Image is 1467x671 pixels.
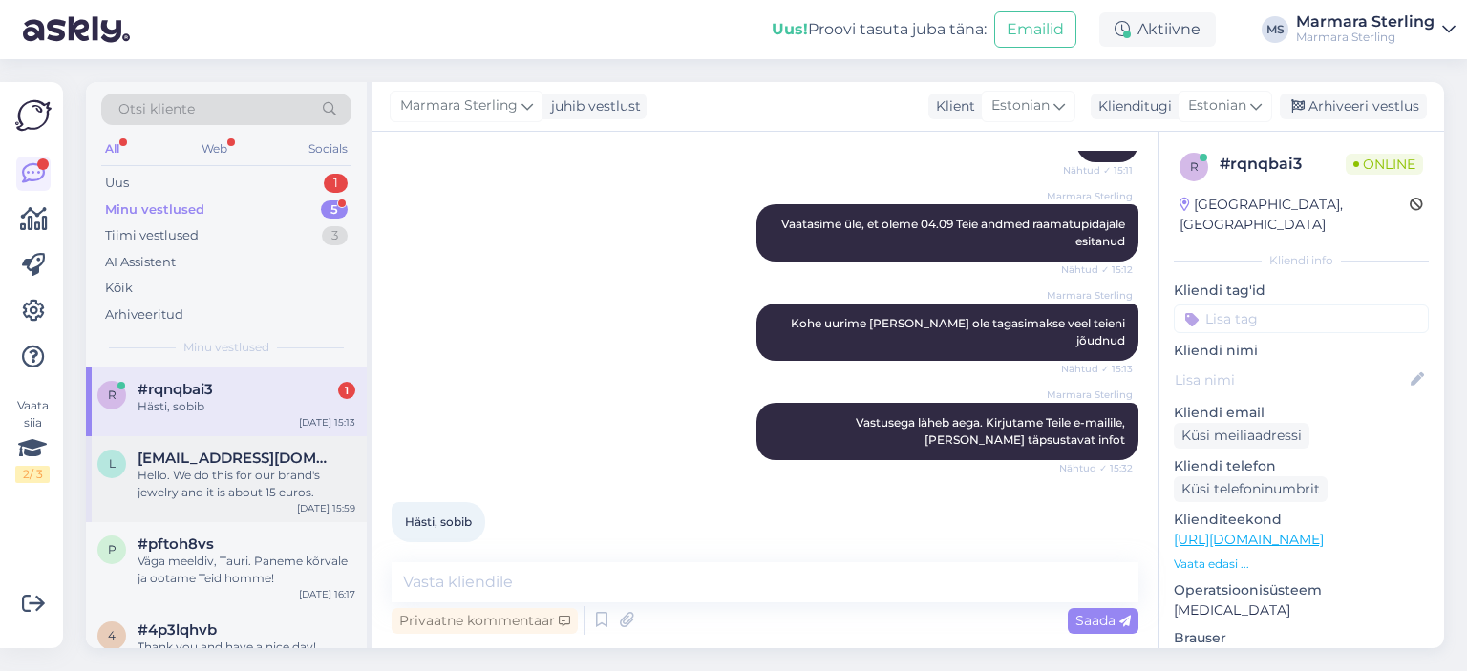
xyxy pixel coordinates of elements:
span: Marmara Sterling [1047,288,1133,303]
span: lu.kairaityte@gmail.com [138,450,336,467]
span: p [108,542,117,556]
span: Saada [1075,612,1131,629]
span: 4 [108,628,116,642]
p: Kliendi telefon [1174,456,1429,476]
div: 3 [322,226,348,245]
div: All [101,136,123,161]
div: Web [198,136,231,161]
img: Askly Logo [15,97,52,134]
div: Marmara Sterling [1296,30,1435,45]
div: Arhiveeritud [105,305,183,325]
span: Marmara Sterling [1047,189,1133,203]
input: Lisa nimi [1175,369,1407,390]
div: [DATE] 15:13 [299,415,355,430]
span: Marmara Sterling [400,95,518,116]
input: Lisa tag [1174,304,1429,333]
div: # rqnqbai3 [1220,153,1346,176]
p: Vaata edasi ... [1174,556,1429,573]
div: Küsi meiliaadressi [1174,423,1309,449]
a: [URL][DOMAIN_NAME] [1174,531,1324,548]
div: Socials [305,136,351,161]
div: Vaata siia [15,397,50,483]
span: Marmara Sterling [1047,388,1133,402]
div: Proovi tasuta juba täna: [772,18,987,41]
span: Hästi, sobib [405,514,472,529]
span: Nähtud ✓ 15:32 [1059,461,1133,475]
div: Arhiveeri vestlus [1280,94,1427,119]
p: Kliendi email [1174,403,1429,423]
span: Vastusega läheb aega. Kirjutame Teile e-mailile, [PERSON_NAME] täpsustavat infot [856,415,1128,447]
span: #pftoh8vs [138,535,214,553]
div: Kliendi info [1174,252,1429,269]
div: Minu vestlused [105,200,204,220]
span: Nähtud ✓ 15:12 [1061,262,1133,277]
div: juhib vestlust [543,96,641,116]
div: 5 [321,200,348,220]
span: Otsi kliente [118,99,195,119]
div: 2 / 3 [15,466,50,483]
div: Hästi, sobib [138,398,355,415]
button: Emailid [994,11,1076,48]
div: MS [1262,16,1288,43]
span: Minu vestlused [183,339,269,356]
span: Nähtud ✓ 15:13 [1061,362,1133,376]
p: Klienditeekond [1174,510,1429,530]
span: Nähtud ✓ 15:11 [1061,163,1133,178]
div: Väga meeldiv, Tauri. Paneme kõrvale ja ootame Teid homme! [138,553,355,587]
div: Hello. We do this for our brand's jewelry and it is about 15 euros. [138,467,355,501]
div: Klient [928,96,975,116]
div: Küsi telefoninumbrit [1174,476,1328,502]
span: r [1190,159,1199,174]
div: Marmara Sterling [1296,14,1435,30]
span: Vaatasime üle, et oleme 04.09 Teie andmed raamatupidajale esitanud [781,217,1128,248]
p: Kliendi tag'id [1174,281,1429,301]
p: Brauser [1174,628,1429,648]
div: 1 [324,174,348,193]
div: Uus [105,174,129,193]
p: Kliendi nimi [1174,341,1429,361]
a: Marmara SterlingMarmara Sterling [1296,14,1456,45]
div: Privaatne kommentaar [392,608,578,634]
span: Estonian [991,95,1050,116]
span: l [109,456,116,471]
div: 1 [338,382,355,399]
p: Operatsioonisüsteem [1174,580,1429,600]
div: [DATE] 16:17 [299,587,355,601]
span: #4p3lqhvb [138,621,217,639]
span: Kohe uurime [PERSON_NAME] ole tagasimakse veel teieni jõudnud [791,316,1128,347]
span: 16:00 [397,543,469,557]
div: Thank you and have a nice day! [138,639,355,656]
span: r [108,388,117,402]
span: Online [1346,154,1423,175]
div: [GEOGRAPHIC_DATA], [GEOGRAPHIC_DATA] [1180,195,1410,235]
b: Uus! [772,20,808,38]
p: [MEDICAL_DATA] [1174,600,1429,620]
span: #rqnqbai3 [138,381,213,398]
div: [DATE] 15:59 [297,501,355,515]
div: AI Assistent [105,253,176,272]
div: Tiimi vestlused [105,226,199,245]
div: Aktiivne [1099,12,1216,47]
div: Kõik [105,279,133,298]
div: Klienditugi [1091,96,1172,116]
span: Estonian [1188,95,1246,116]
